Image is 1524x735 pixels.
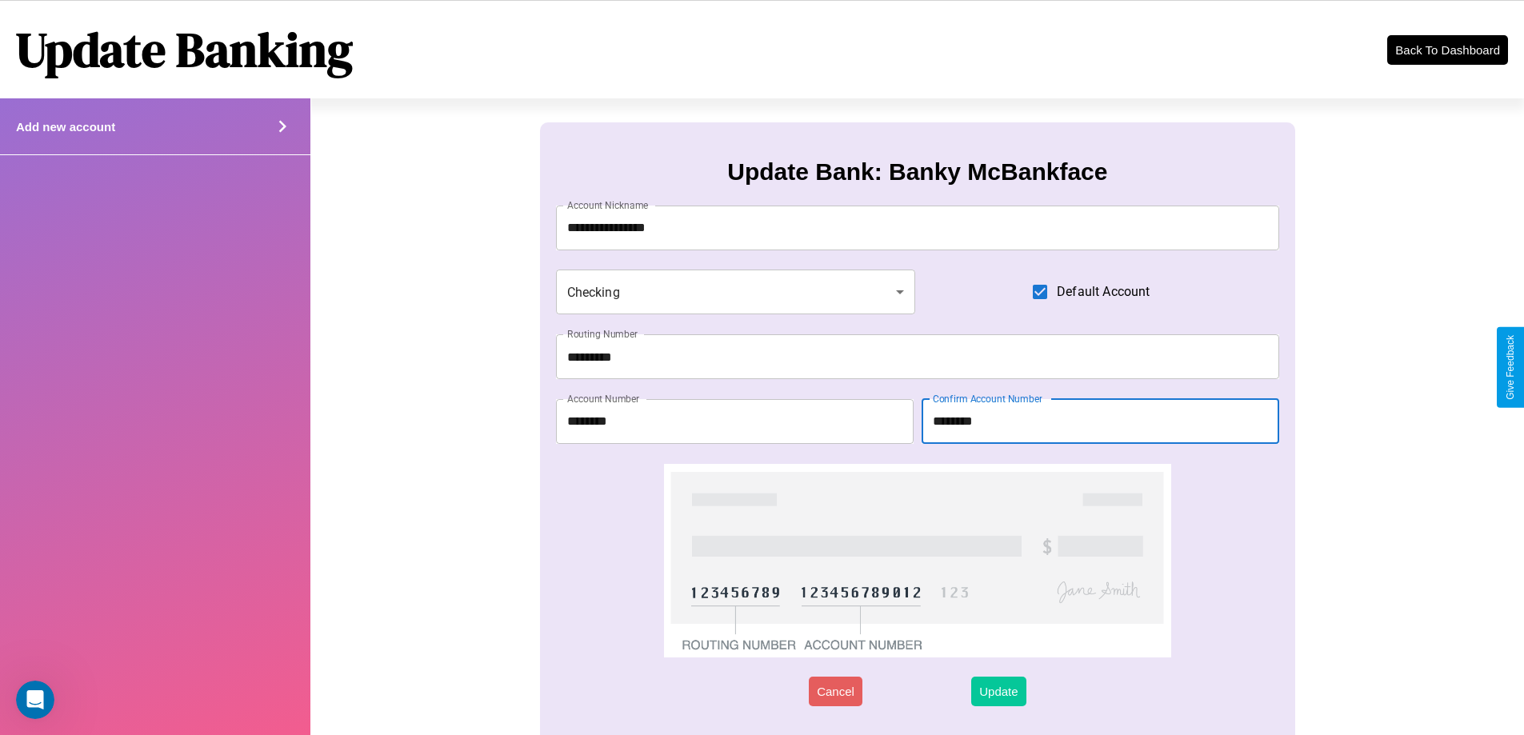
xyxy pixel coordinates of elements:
label: Confirm Account Number [933,392,1042,405]
label: Account Number [567,392,639,405]
iframe: Intercom live chat [16,681,54,719]
label: Routing Number [567,327,638,341]
label: Account Nickname [567,198,649,212]
div: Checking [556,270,916,314]
img: check [664,464,1170,657]
span: Default Account [1057,282,1150,302]
div: Give Feedback [1505,335,1516,400]
button: Back To Dashboard [1387,35,1508,65]
h4: Add new account [16,120,115,134]
h1: Update Banking [16,17,353,82]
button: Cancel [809,677,862,706]
button: Update [971,677,1026,706]
h3: Update Bank: Banky McBankface [727,158,1107,186]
